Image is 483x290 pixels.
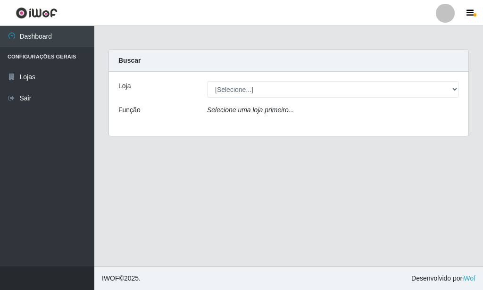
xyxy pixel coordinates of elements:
img: CoreUI Logo [16,7,58,19]
label: Loja [118,81,131,91]
strong: Buscar [118,57,141,64]
label: Função [118,105,141,115]
i: Selecione uma loja primeiro... [207,106,294,114]
span: © 2025 . [102,273,141,283]
a: iWof [462,274,475,282]
span: IWOF [102,274,119,282]
span: Desenvolvido por [411,273,475,283]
